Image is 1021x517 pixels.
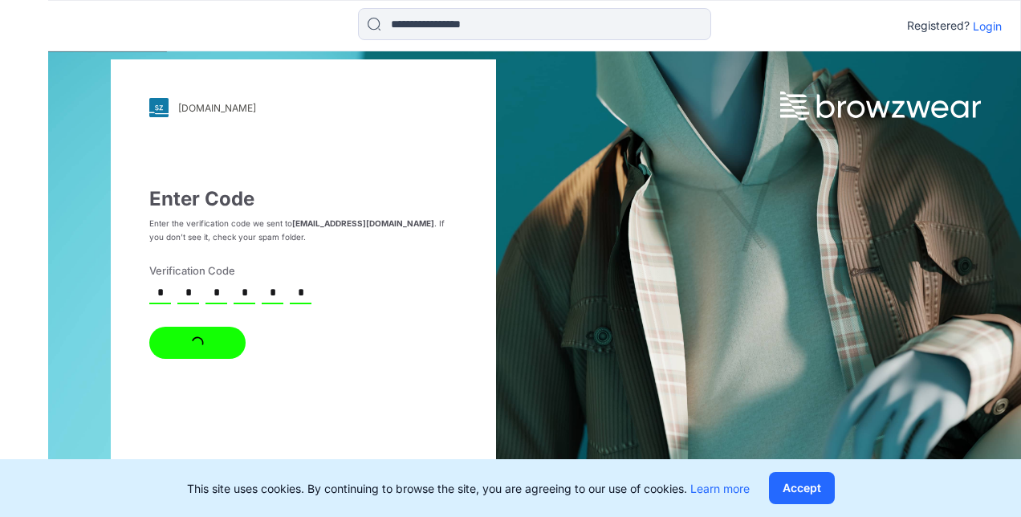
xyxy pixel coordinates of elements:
p: Login [973,18,1002,35]
a: Learn more [690,482,750,495]
div: [DOMAIN_NAME] [178,102,256,114]
img: browzwear-logo.73288ffb.svg [780,92,981,120]
p: Registered? [907,16,970,35]
img: svg+xml;base64,PHN2ZyB3aWR0aD0iMjgiIGhlaWdodD0iMjgiIHZpZXdCb3g9IjAgMCAyOCAyOCIgZmlsbD0ibm9uZSIgeG... [149,98,169,117]
p: Enter the verification code we sent to . If you don’t see it, check your spam folder. [149,217,458,244]
p: This site uses cookies. By continuing to browse the site, you are agreeing to our use of cookies. [187,480,750,497]
a: [DOMAIN_NAME] [149,98,458,117]
strong: [EMAIL_ADDRESS][DOMAIN_NAME] [292,218,434,228]
button: Accept [769,472,835,504]
label: Verification Code [149,263,448,279]
h3: Enter Code [149,188,458,210]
